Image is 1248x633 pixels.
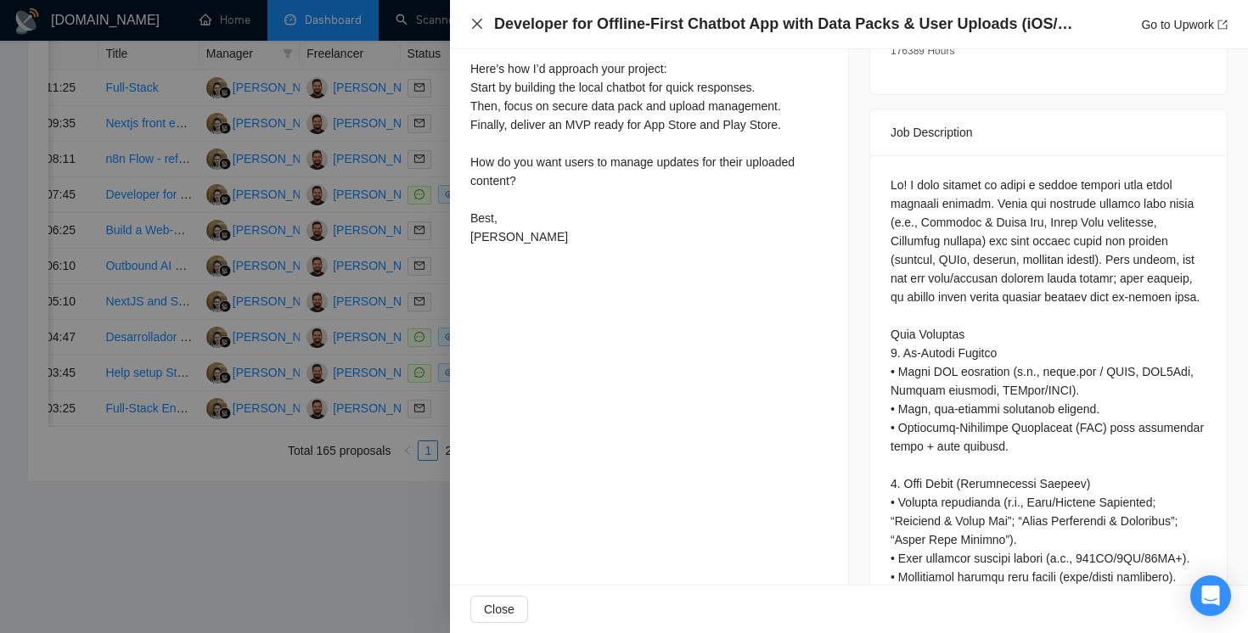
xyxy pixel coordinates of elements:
span: close [470,17,484,31]
button: Close [470,596,528,623]
span: export [1217,20,1228,30]
div: Job Description [891,109,1206,155]
div: Open Intercom Messenger [1190,575,1231,616]
h4: Developer for Offline-First Chatbot App with Data Packs & User Uploads (iOS/Android) [494,14,1080,35]
span: Close [484,600,514,619]
a: Go to Upworkexport [1141,18,1228,31]
button: Close [470,17,484,31]
span: 176389 Hours [891,45,954,57]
